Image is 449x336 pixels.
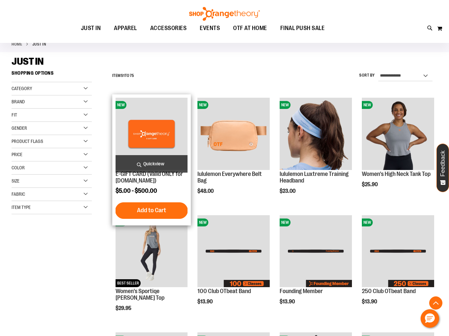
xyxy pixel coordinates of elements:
[200,21,220,36] span: EVENTS
[197,171,262,184] a: lululemon Everywhere Belt Bag
[276,212,355,319] div: product
[197,299,214,305] span: $13.90
[280,299,296,305] span: $13.90
[112,71,134,81] h2: Items to
[197,215,270,288] a: Image of 100 Club OTbeat BandNEW
[188,7,261,21] img: Shop Orangetheory
[116,305,132,311] span: $29.95
[12,56,44,67] span: JUST IN
[116,215,188,288] a: Women's Sportiqe Janie Tank TopNEWBEST SELLER
[12,125,27,131] span: Gender
[12,41,22,47] a: Home
[197,218,208,226] span: NEW
[112,94,191,225] div: product
[362,182,379,187] span: $25.90
[197,188,215,194] span: $48.00
[116,98,188,171] a: E-GIFT CARD (Valid ONLY for ShopOrangetheory.com)NEW
[280,171,349,184] a: lululemon Luxtreme Training Headband
[12,139,43,144] span: Product Flags
[137,207,166,214] span: Add to Cart
[280,215,352,287] img: Image of Founding Member
[197,101,208,109] span: NEW
[276,94,355,211] div: product
[359,73,375,78] label: Sort By
[197,215,270,287] img: Image of 100 Club OTbeat Band
[114,21,137,36] span: APPAREL
[274,21,331,36] a: FINAL PUSH SALE
[362,215,434,288] a: Image of 250 Club OTbeat BandNEW
[362,98,434,171] a: Image of Womens BB High Neck Tank GreyNEW
[107,21,144,36] a: APPAREL
[362,299,378,305] span: $13.90
[12,99,25,104] span: Brand
[12,152,22,157] span: Price
[362,98,434,170] img: Image of Womens BB High Neck Tank Grey
[74,21,108,36] a: JUST IN
[194,94,273,211] div: product
[362,171,431,177] a: Women's High Neck Tank Top
[12,178,19,184] span: Size
[116,171,183,184] a: E-GIFT CARD (Valid ONLY for [DOMAIN_NAME])
[226,21,274,36] a: OTF AT HOME
[116,187,157,194] span: $5.00 - $500.00
[436,144,449,192] button: Feedback - Show survey
[32,41,46,47] strong: JUST IN
[362,215,434,287] img: Image of 250 Club OTbeat Band
[116,101,126,109] span: NEW
[12,86,32,91] span: Category
[116,288,164,301] a: Women's Sportiqe [PERSON_NAME] Top
[116,155,188,173] a: Quickview
[81,21,101,36] span: JUST IN
[130,73,134,78] span: 75
[12,67,92,82] strong: Shopping Options
[280,101,291,109] span: NEW
[12,191,25,197] span: Fabric
[362,101,373,109] span: NEW
[12,112,17,118] span: Fit
[280,218,291,226] span: NEW
[440,151,446,177] span: Feedback
[197,98,270,170] img: lululemon Everywhere Belt Bag
[123,73,125,78] span: 1
[116,98,188,170] img: E-GIFT CARD (Valid ONLY for ShopOrangetheory.com)
[280,98,352,171] a: lululemon Luxtreme Training HeadbandNEW
[280,98,352,170] img: lululemon Luxtreme Training Headband
[429,296,442,310] button: Back To Top
[194,212,273,319] div: product
[150,21,187,36] span: ACCESSORIES
[233,21,267,36] span: OTF AT HOME
[193,21,226,36] a: EVENTS
[112,212,191,328] div: product
[359,212,437,319] div: product
[116,279,141,287] span: BEST SELLER
[359,94,437,204] div: product
[362,218,373,226] span: NEW
[197,288,251,294] a: 100 Club OTbeat Band
[144,21,193,36] a: ACCESSORIES
[12,165,25,170] span: Color
[362,288,416,294] a: 250 Club OTbeat Band
[197,98,270,171] a: lululemon Everywhere Belt Bag NEW
[280,288,323,294] a: Founding Member
[280,188,296,194] span: $23.00
[115,202,188,219] button: Add to Cart
[280,21,325,36] span: FINAL PUSH SALE
[421,309,439,328] button: Hello, have a question? Let’s chat.
[280,215,352,288] a: Image of Founding Member NEW
[116,215,188,287] img: Women's Sportiqe Janie Tank Top
[12,205,31,210] span: Item Type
